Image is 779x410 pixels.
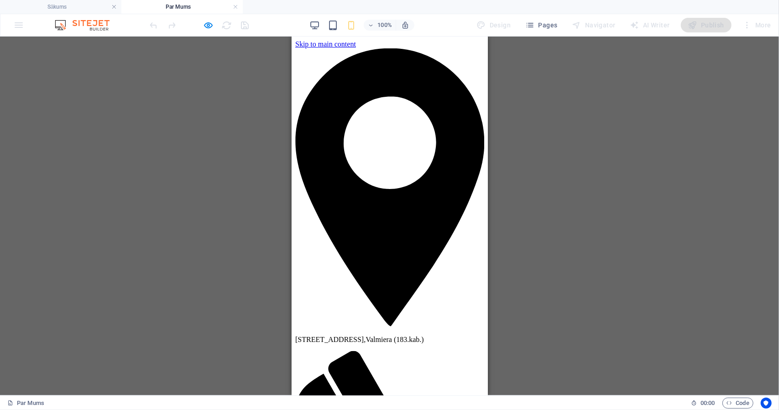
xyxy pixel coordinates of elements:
[377,20,392,31] h6: 100%
[722,398,753,409] button: Code
[691,398,715,409] h6: Session time
[522,18,561,32] button: Pages
[121,2,243,12] h4: Par Mums
[401,21,409,29] i: On resize automatically adjust zoom level to fit chosen device.
[102,299,132,307] span: (183.kab.)
[727,398,749,409] span: Code
[4,299,193,307] p: ,
[52,20,121,31] img: Editor Logo
[707,399,708,406] span: :
[4,4,64,11] a: Skip to main content
[7,398,44,409] a: Click to cancel selection. Double-click to open Pages
[701,398,715,409] span: 00 00
[525,21,557,30] span: Pages
[4,299,72,307] span: [STREET_ADDRESS]
[761,398,772,409] button: Usercentrics
[74,299,100,307] span: Valmiera
[473,18,515,32] div: Design (Ctrl+Alt+Y)
[364,20,396,31] button: 100%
